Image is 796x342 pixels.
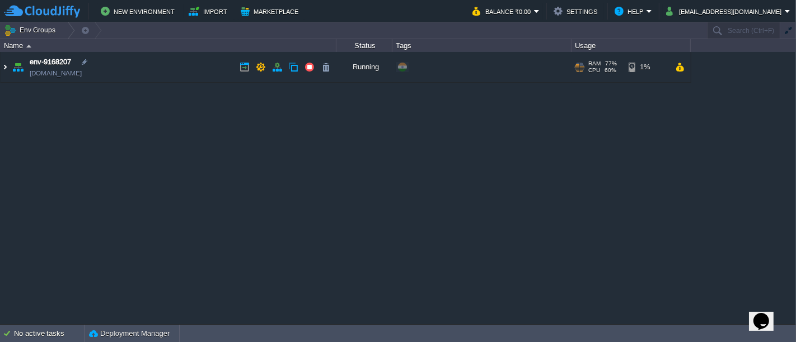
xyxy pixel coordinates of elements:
button: [EMAIL_ADDRESS][DOMAIN_NAME] [666,4,785,18]
img: AMDAwAAAACH5BAEAAAAALAAAAAABAAEAAAICRAEAOw== [10,52,26,82]
span: CPU [588,67,600,74]
a: env-9168207 [30,56,71,68]
button: Import [189,4,231,18]
button: Marketplace [241,4,302,18]
a: [DOMAIN_NAME] [30,68,82,79]
div: Name [1,39,336,52]
div: Usage [572,39,690,52]
img: CloudJiffy [4,4,80,18]
button: Settings [554,4,601,18]
div: Tags [393,39,571,52]
button: Deployment Manager [89,328,170,339]
button: Help [615,4,647,18]
img: AMDAwAAAACH5BAEAAAAALAAAAAABAAEAAAICRAEAOw== [1,52,10,82]
button: Balance ₹0.00 [472,4,534,18]
div: Running [336,52,392,82]
img: AMDAwAAAACH5BAEAAAAALAAAAAABAAEAAAICRAEAOw== [26,45,31,47]
button: Env Groups [4,22,59,38]
iframe: chat widget [749,297,785,331]
span: RAM [588,60,601,67]
div: 1% [629,52,665,82]
span: 77% [605,60,617,67]
span: 60% [605,67,616,74]
div: Status [337,39,392,52]
button: New Environment [101,4,178,18]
